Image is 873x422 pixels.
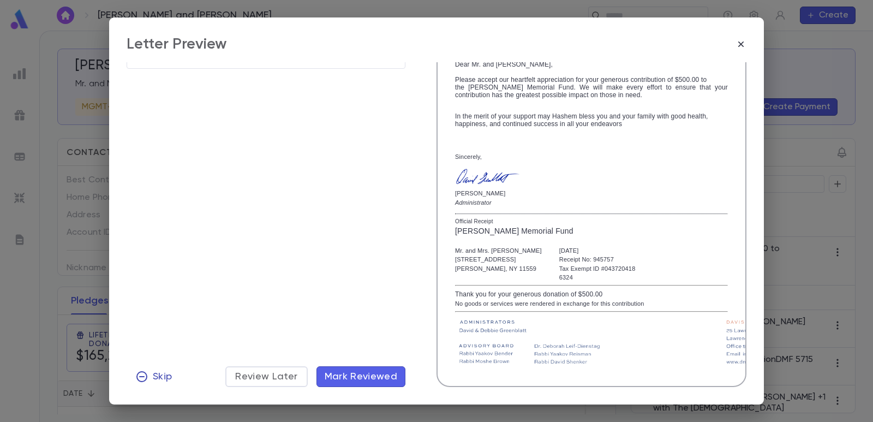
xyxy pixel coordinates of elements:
div: [DATE] [559,246,636,255]
p: [PERSON_NAME] [455,192,521,195]
button: Review Later [225,366,307,387]
span: In the merit of your support may Hashem bless you and your family with good health, [455,112,708,120]
div: Official Receipt [455,217,728,225]
em: Administrator [455,199,492,206]
span: Mark Reviewed [325,371,398,383]
div: Mr. and Mrs. [PERSON_NAME] [455,246,542,255]
div: Sincerely, [455,153,728,160]
img: GreenblattSignature.png [455,167,521,186]
div: Receipt No: 945757 [559,255,636,264]
div: 6324 [559,273,636,282]
span: the [PERSON_NAME] Memorial Fund. We will make every effort to ensure that your contribution has t... [455,84,728,99]
span: Skip [153,371,172,383]
span: happiness, and continued success in all your endeavors [455,120,622,128]
div: Thank you for your generous donation of $500.00 [455,289,728,299]
div: Letter Preview [127,35,227,54]
img: dmf bottom3.png [455,315,800,367]
div: Tax Exempt ID #043720418 [559,264,636,274]
span: Review Later [235,371,297,383]
button: Mark Reviewed [316,366,406,387]
div: [PERSON_NAME], NY 11559 [455,264,542,274]
div: [PERSON_NAME] Memorial Fund [455,225,728,237]
button: Skip [127,366,181,387]
span: Dear Mr. and [PERSON_NAME], [455,61,728,99]
span: Please accept our heartfelt appreciation for your generous contribution of $500.00 to [455,76,707,84]
div: [STREET_ADDRESS] [455,255,542,264]
div: No goods or services were rendered in exchange for this contribution [455,299,728,308]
